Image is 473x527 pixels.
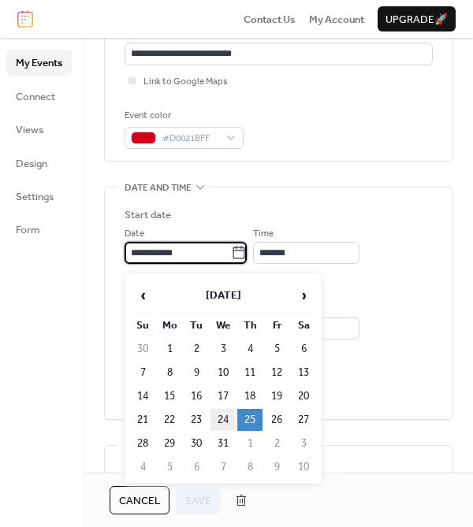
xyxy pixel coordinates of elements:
a: Views [6,117,72,142]
td: 13 [291,362,316,384]
td: 22 [157,409,182,431]
span: Views [16,122,43,138]
td: 26 [264,409,289,431]
a: Settings [6,184,72,209]
th: We [210,314,236,336]
th: Sa [291,314,316,336]
td: 9 [264,456,289,478]
td: 2 [184,338,209,360]
td: 1 [237,432,263,455]
span: My Events [16,55,62,71]
span: › [292,280,315,311]
td: 10 [291,456,316,478]
div: Event color [125,108,240,124]
button: Cancel [110,486,169,514]
td: 28 [130,432,155,455]
td: 21 [130,409,155,431]
button: Upgrade🚀 [378,6,456,32]
a: Form [6,217,72,242]
td: 8 [157,362,182,384]
a: Design [6,150,72,176]
td: 19 [264,385,289,407]
td: 4 [130,456,155,478]
td: 9 [184,362,209,384]
th: Tu [184,314,209,336]
td: 1 [157,338,182,360]
td: 11 [237,362,263,384]
td: 3 [210,338,236,360]
a: Contact Us [244,11,296,27]
td: 15 [157,385,182,407]
a: My Events [6,50,72,75]
td: 20 [291,385,316,407]
td: 14 [130,385,155,407]
td: 24 [210,409,236,431]
td: 27 [291,409,316,431]
span: Design [16,156,47,172]
td: 16 [184,385,209,407]
td: 7 [210,456,236,478]
th: Th [237,314,263,336]
td: 6 [291,338,316,360]
span: Contact Us [244,12,296,28]
span: ‹ [131,280,155,311]
td: 30 [130,338,155,360]
span: Date and time [125,180,192,196]
td: 8 [237,456,263,478]
span: #D0021BFF [162,131,218,147]
span: Settings [16,189,54,205]
td: 30 [184,432,209,455]
td: 25 [237,409,263,431]
img: logo [17,10,33,28]
span: Cancel [119,493,160,509]
td: 10 [210,362,236,384]
td: 17 [210,385,236,407]
td: 7 [130,362,155,384]
span: Upgrade 🚀 [385,12,448,28]
span: My Account [309,12,364,28]
a: My Account [309,11,364,27]
a: Connect [6,84,72,109]
span: Link to Google Maps [143,74,228,90]
td: 4 [237,338,263,360]
td: 31 [210,432,236,455]
div: Start date [125,207,171,223]
div: Location [125,24,430,40]
th: [DATE] [157,279,289,313]
td: 29 [157,432,182,455]
th: Mo [157,314,182,336]
span: Date [125,226,144,242]
td: 18 [237,385,263,407]
td: 23 [184,409,209,431]
span: Time [253,226,274,242]
td: 12 [264,362,289,384]
td: 2 [264,432,289,455]
td: 3 [291,432,316,455]
th: Su [130,314,155,336]
td: 6 [184,456,209,478]
th: Fr [264,314,289,336]
span: Form [16,222,40,238]
td: 5 [264,338,289,360]
td: 5 [157,456,182,478]
span: Connect [16,89,55,105]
